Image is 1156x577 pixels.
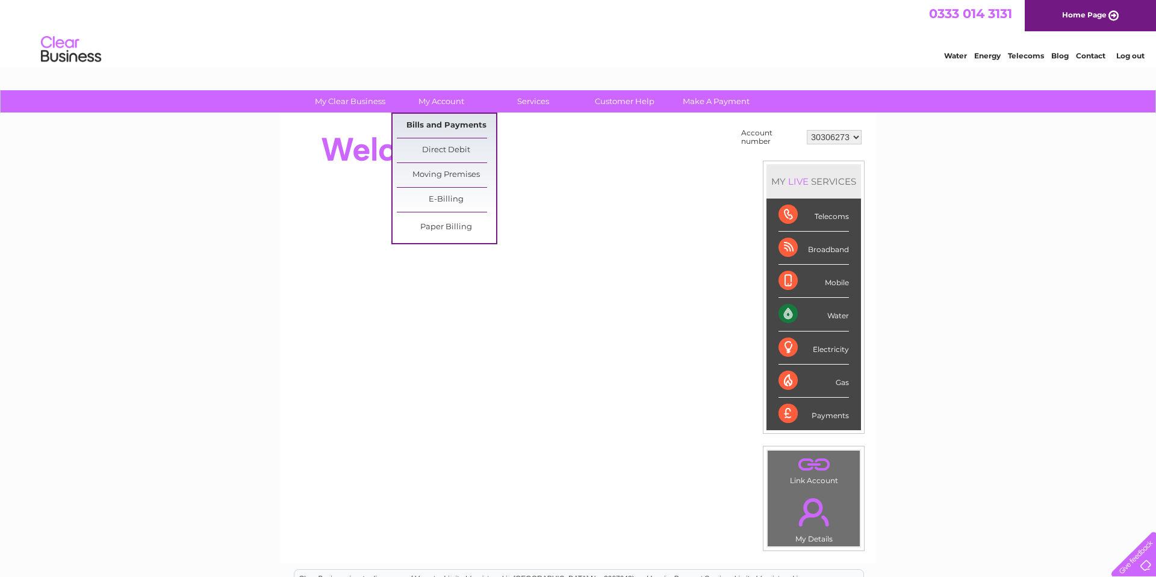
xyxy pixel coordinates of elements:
[1008,51,1044,60] a: Telecoms
[767,450,860,488] td: Link Account
[397,163,496,187] a: Moving Premises
[778,398,849,430] div: Payments
[766,164,861,199] div: MY SERVICES
[771,491,857,533] a: .
[294,7,863,58] div: Clear Business is a trading name of Verastar Limited (registered in [GEOGRAPHIC_DATA] No. 3667643...
[738,126,804,149] td: Account number
[397,215,496,239] a: Paper Billing
[300,90,400,113] a: My Clear Business
[397,114,496,138] a: Bills and Payments
[1116,51,1145,60] a: Log out
[392,90,491,113] a: My Account
[483,90,583,113] a: Services
[397,188,496,212] a: E-Billing
[575,90,674,113] a: Customer Help
[786,176,811,187] div: LIVE
[40,31,102,68] img: logo.png
[929,6,1012,21] a: 0333 014 3131
[1076,51,1105,60] a: Contact
[778,365,849,398] div: Gas
[778,265,849,298] div: Mobile
[667,90,766,113] a: Make A Payment
[778,298,849,331] div: Water
[397,138,496,162] a: Direct Debit
[771,454,857,475] a: .
[778,232,849,265] div: Broadband
[767,488,860,547] td: My Details
[1051,51,1069,60] a: Blog
[778,199,849,232] div: Telecoms
[944,51,967,60] a: Water
[778,332,849,365] div: Electricity
[974,51,1001,60] a: Energy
